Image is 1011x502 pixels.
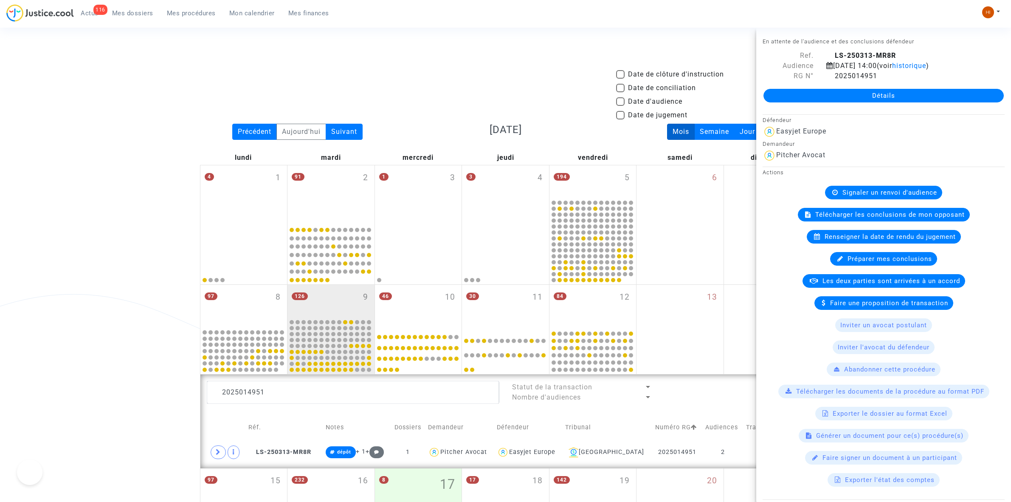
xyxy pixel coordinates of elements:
div: [GEOGRAPHIC_DATA] [565,447,649,457]
span: 13 [707,291,717,303]
td: Transaction [743,412,789,442]
td: Numéro RG [652,412,703,442]
div: dimanche septembre 14 [724,285,811,374]
td: 2025014951 [652,442,703,462]
span: 142 [554,476,570,484]
span: Inviter un avocat postulant [840,321,927,329]
span: Mes procédures [167,9,216,17]
div: Pitcher Avocat [776,151,825,159]
span: 2 [363,172,368,184]
span: Date de jugement [628,110,687,120]
span: 9 [363,291,368,303]
span: 8 [379,476,389,484]
td: 1 [391,442,425,462]
div: mercredi [375,150,462,165]
div: Audience [756,61,820,71]
a: Détails [763,89,1004,102]
span: 15 [270,475,281,487]
span: dépôt [337,449,351,455]
span: Faire signer un document à un participant [822,454,957,462]
div: mardi [287,150,375,165]
div: Précédent [232,124,277,140]
span: 3 [466,173,476,181]
span: Exporter l'état des comptes [845,476,935,484]
div: Suivant [326,124,363,140]
span: Actus [81,9,99,17]
td: Réf. [245,412,323,442]
span: 11 [532,291,543,303]
td: Demandeur [425,412,494,442]
div: vendredi [549,150,636,165]
span: 6 [712,172,717,184]
div: lundi septembre 1, 4 events, click to expand [200,165,287,224]
small: En attente de l'audience et des conclusions défendeur [763,38,914,45]
span: Date d'audience [628,96,682,107]
span: Télécharger les documents de la procédure au format PDF [796,388,984,395]
span: 16 [358,475,368,487]
span: + 1 [356,448,366,455]
td: 2 [702,442,743,462]
span: LS-250313-MR8R [248,448,311,456]
img: icon-user.svg [763,149,776,162]
small: Demandeur [763,141,795,147]
h3: [DATE] [408,124,603,136]
span: Exporter le dossier au format Excel [833,410,947,417]
span: 232 [292,476,308,484]
small: Défendeur [763,117,791,123]
small: Actions [763,169,784,176]
span: 97 [205,476,217,484]
div: mercredi septembre 3, One event, click to expand [375,165,462,224]
td: Dossiers [391,412,425,442]
span: Faire une proposition de transaction [830,299,948,307]
div: RG N° [756,71,820,81]
span: Nombre d'audiences [512,393,581,401]
img: jc-logo.svg [6,4,74,22]
iframe: Help Scout Beacon - Open [17,459,42,485]
span: 1 [276,172,281,184]
div: Jour [734,124,760,140]
span: 3 [450,172,455,184]
span: Statut de la transaction [512,383,592,391]
div: Mois [667,124,695,140]
td: Défendeur [494,412,562,442]
span: 17 [466,476,479,484]
div: Semaine [694,124,735,140]
td: Tribunal [562,412,652,442]
span: Abandonner cette procédure [844,366,935,373]
img: icon-banque.svg [569,447,579,457]
div: jeudi septembre 11, 30 events, click to expand [462,285,549,328]
div: dimanche [724,150,811,165]
span: 84 [554,292,566,300]
span: 17 [440,475,455,494]
div: samedi septembre 13 [636,285,724,374]
div: mardi septembre 16, 232 events, click to expand [287,468,375,502]
span: 12 [620,291,630,303]
div: vendredi septembre 5, 194 events, click to expand [549,165,636,199]
span: Générer un document pour ce(s) procédure(s) [816,432,963,440]
span: historique [892,62,926,70]
span: Renseigner la date de rendu du jugement [825,233,956,241]
span: 18 [532,475,543,487]
span: 4 [205,173,214,181]
div: lundi septembre 8, 97 events, click to expand [200,285,287,328]
span: Les deux parties sont arrivées à un accord [822,277,960,285]
div: samedi septembre 6 [636,165,724,284]
div: mardi septembre 9, 126 events, click to expand [287,285,375,318]
span: 126 [292,292,308,300]
div: vendredi septembre 12, 84 events, click to expand [549,285,636,328]
img: icon-user.svg [497,446,509,459]
span: Signaler un renvoi d'audience [842,189,937,196]
div: Pitcher Avocat [440,448,487,456]
span: 4 [538,172,543,184]
span: + [366,448,384,455]
span: 97 [205,292,217,300]
span: Mes dossiers [112,9,153,17]
span: Télécharger les conclusions de mon opposant [815,211,965,218]
span: Préparer mes conclusions [848,255,932,263]
img: icon-user.svg [763,125,776,139]
td: Notes [323,412,391,442]
div: jeudi septembre 4, 3 events, click to expand [462,165,549,224]
span: 1 [379,173,389,181]
div: dimanche septembre 7 [724,165,811,284]
span: (voir ) [877,62,929,70]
